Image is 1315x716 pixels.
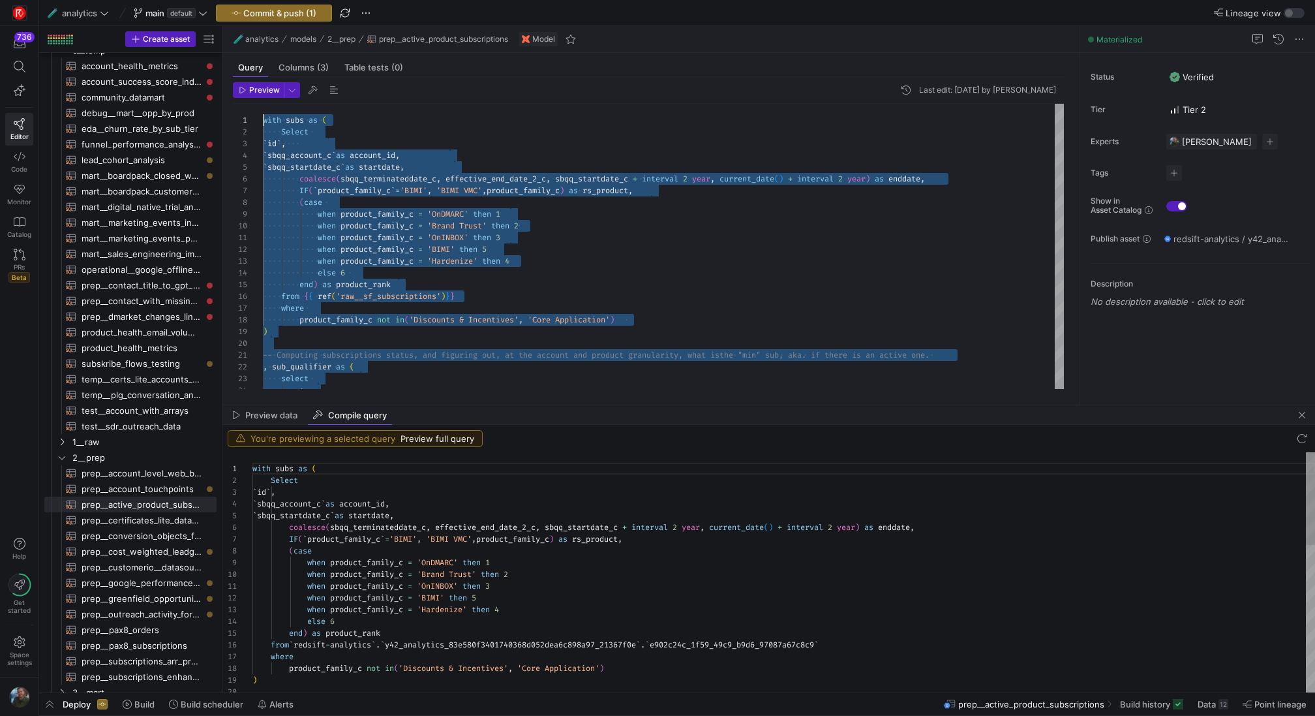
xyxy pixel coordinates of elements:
span: prep__account_level_web_browsing​​​​​​​​​​ [82,466,202,481]
span: as [309,115,318,125]
span: ` [263,138,267,149]
div: Press SPACE to select this row. [44,450,217,465]
span: 'BIMI' [427,244,455,255]
span: mart__digital_native_trial_analysis​​​​​​​​​​ [82,200,202,215]
span: 1 [496,209,500,219]
img: Tier 2 - Important [1170,104,1180,115]
span: temp__certs_lite_accounts_for_sdrs​​​​​​​​​​ [82,372,202,387]
span: when [318,244,336,255]
span: as [875,174,884,184]
span: year [847,174,866,184]
button: Commit & push (1) [216,5,332,22]
a: prep__cost_weighted_leadgen_performance​​​​​​​​​​ [44,544,217,559]
span: Help [11,552,27,560]
span: ) [779,174,783,184]
span: 'BIMI' [400,185,427,196]
span: prep__active_product_subscriptions​​​​​​​​​​ [82,497,202,512]
a: Spacesettings [5,630,33,672]
span: when [318,232,336,243]
span: ( [331,291,336,302]
span: mart__marketing_events_performance_analysis​​​​​​​​​​ [82,231,202,246]
button: VerifiedVerified [1166,69,1217,86]
a: mart__boardpack_closed_won_by_region_view​​​​​​​​​​ [44,168,217,183]
span: [PERSON_NAME] [1182,136,1252,147]
span: coalesce [299,174,336,184]
span: , [482,185,487,196]
button: Preview [233,82,284,98]
div: 4 [233,149,247,161]
span: lead_cohort_analysis​​​​​​​​​​ [82,153,202,168]
span: prep__subscriptions_arr_processing​​​​​​​​​​ [82,654,202,669]
span: Space settings [7,651,32,666]
span: mart__boardpack_closed_won_by_region_view​​​​​​​​​​ [82,168,202,183]
span: { [309,291,313,302]
span: 3__mart [72,685,215,700]
span: prep__cost_weighted_leadgen_performance​​​​​​​​​​ [82,544,202,559]
a: test__sdr_outreach_data​​​​​​​​​​ [44,418,217,434]
span: product_health_email_volumes​​​​​​​​​​ [82,325,202,340]
span: product_family_c [340,244,414,255]
button: Build [117,693,160,715]
a: lead_cohort_analysis​​​​​​​​​​ [44,152,217,168]
div: Press SPACE to select this row. [44,199,217,215]
span: Point lineage [1254,699,1307,709]
span: , [281,138,286,149]
span: 'Hardenize' [427,256,477,266]
div: 9 [233,208,247,220]
span: interval [797,174,834,184]
span: then [473,209,491,219]
a: mart__boardpack_customer_base_view​​​​​​​​​​ [44,183,217,199]
div: Press SPACE to select this row. [44,215,217,230]
a: test__account_with_arrays​​​​​​​​​​ [44,403,217,418]
span: Lineage view [1226,8,1281,18]
img: https://storage.googleapis.com/y42-prod-data-exchange/images/C0c2ZRu8XU2mQEXUlKrTCN4i0dD3czfOt8UZ... [13,7,26,20]
span: , [710,174,715,184]
span: ) [313,279,318,290]
span: ( [299,197,304,208]
div: Press SPACE to select this row. [44,497,217,512]
span: 'OnINBOX' [427,232,468,243]
a: prep__contact_title_to_gpt_persona​​​​​​​​​​ [44,277,217,293]
span: prep__dmarket_changes_linked_to_product_instances​​​​​​​​​​ [82,309,202,324]
span: 'BIMI VMC' [436,185,482,196]
span: mart__sales_engineering_impact​​​​​​​​​​ [82,247,202,262]
img: https://storage.googleapis.com/y42-prod-data-exchange/images/6IdsliWYEjCj6ExZYNtk9pMT8U8l8YHLguyz... [1169,136,1179,147]
span: (0) [391,63,403,72]
div: 11 [233,232,247,243]
span: 2 [683,174,688,184]
span: = [418,244,423,255]
span: temp__plg_conversation_analysis​​​​​​​​​​ [82,388,202,403]
button: Point lineage [1237,693,1312,715]
div: 10 [233,220,247,232]
a: funnel_performance_analysis__monthly​​​​​​​​​​ [44,136,217,152]
span: debug__mart__opp_by_prod​​​​​​​​​​ [82,106,202,121]
span: prep__google_performance_analysis​​​​​​​​​​ [82,576,202,591]
span: prep__conversion_objects_for_visualisations_compatibility​​​​​​​​​​ [82,529,202,544]
span: ` [277,138,281,149]
span: Publish asset [1091,234,1140,243]
span: as [322,279,331,290]
span: Editor [10,132,29,140]
div: 2 [233,126,247,138]
a: Editor [5,113,33,146]
div: 736 [14,32,35,42]
span: startdate [359,162,400,172]
span: Model [532,35,555,44]
div: 15 [233,279,247,290]
span: from [281,291,299,302]
span: models [290,35,316,44]
span: prep__contact_with_missing_gpt_persona​​​​​​​​​​ [82,294,202,309]
span: community_datamart​​​​​​​​​​ [82,90,202,105]
span: = [418,232,423,243]
span: Build history [1120,699,1170,709]
span: ( [774,174,779,184]
span: Tier 2 [1170,104,1206,115]
span: subs [286,115,304,125]
span: year [692,174,710,184]
button: Create asset [125,31,196,47]
a: mart__sales_engineering_impact​​​​​​​​​​ [44,246,217,262]
span: mart__marketing_events_influence_analysis​​​​​​​​​​ [82,215,202,230]
button: Build history [1114,693,1189,715]
span: as [336,150,345,161]
button: maindefault [130,5,211,22]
